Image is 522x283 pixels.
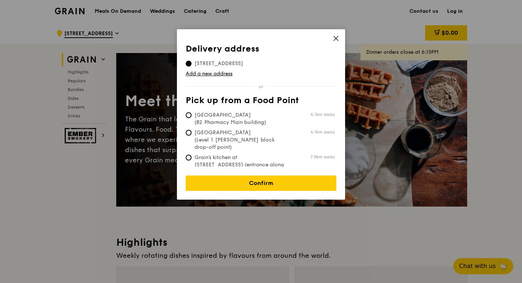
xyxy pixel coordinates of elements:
input: [GEOGRAPHIC_DATA] (Level 1 [PERSON_NAME] block drop-off point)4.1km away [186,130,192,136]
span: Grain's kitchen at [STREET_ADDRESS] (entrance along [PERSON_NAME][GEOGRAPHIC_DATA]) [186,154,295,183]
span: 4.1km away [310,129,335,135]
span: [GEOGRAPHIC_DATA] (B2 Pharmacy Main building) [186,112,295,126]
th: Pick up from a Food Point [186,95,336,109]
span: [STREET_ADDRESS] [186,60,252,67]
a: Confirm [186,176,336,191]
span: 4.1km away [310,112,335,117]
a: Add a new address [186,70,336,78]
span: 7.9km away [310,154,335,160]
input: [GEOGRAPHIC_DATA] (B2 Pharmacy Main building)4.1km away [186,112,192,118]
th: Delivery address [186,44,336,57]
input: Grain's kitchen at [STREET_ADDRESS] (entrance along [PERSON_NAME][GEOGRAPHIC_DATA])7.9km away [186,155,192,161]
input: [STREET_ADDRESS] [186,61,192,67]
span: [GEOGRAPHIC_DATA] (Level 1 [PERSON_NAME] block drop-off point) [186,129,295,151]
